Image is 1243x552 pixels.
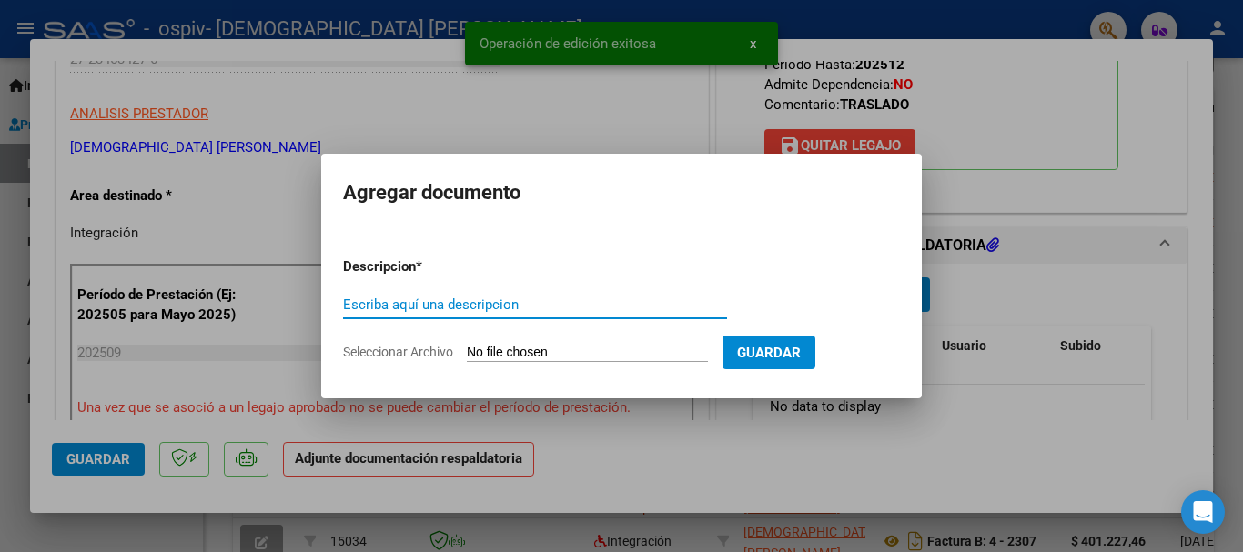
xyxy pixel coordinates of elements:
button: Guardar [723,336,815,369]
div: Open Intercom Messenger [1181,490,1225,534]
span: Guardar [737,345,801,361]
h2: Agregar documento [343,176,900,210]
p: Descripcion [343,256,510,277]
span: Seleccionar Archivo [343,345,453,359]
